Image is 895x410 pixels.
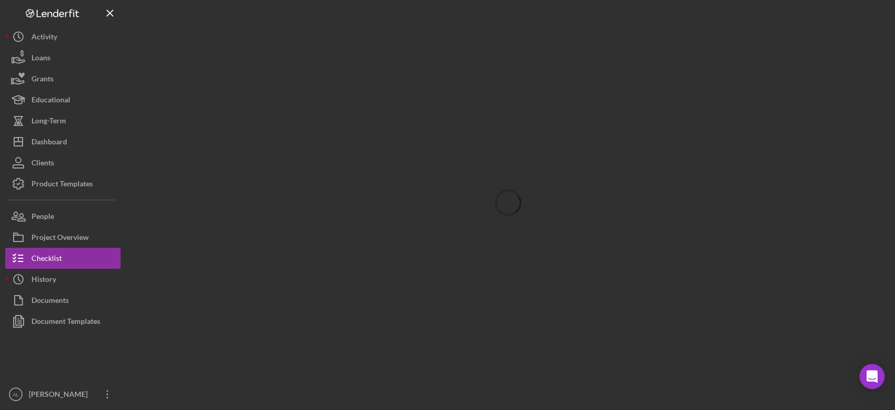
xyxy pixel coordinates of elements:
[5,248,121,269] button: Checklist
[5,173,121,194] button: Product Templates
[31,173,93,197] div: Product Templates
[31,131,67,155] div: Dashboard
[31,206,54,229] div: People
[5,384,121,405] button: AL[PERSON_NAME]
[31,26,57,50] div: Activity
[859,364,885,389] div: Open Intercom Messenger
[5,227,121,248] button: Project Overview
[5,47,121,68] button: Loans
[13,392,19,397] text: AL
[5,269,121,290] button: History
[31,47,50,71] div: Loans
[31,68,53,92] div: Grants
[5,131,121,152] button: Dashboard
[5,311,121,332] button: Document Templates
[5,89,121,110] button: Educational
[31,290,69,313] div: Documents
[31,269,56,292] div: History
[31,311,100,334] div: Document Templates
[31,248,62,271] div: Checklist
[5,68,121,89] button: Grants
[31,227,89,250] div: Project Overview
[5,152,121,173] button: Clients
[31,89,70,113] div: Educational
[5,206,121,227] button: People
[26,384,94,407] div: [PERSON_NAME]
[31,110,66,134] div: Long-Term
[5,290,121,311] button: Documents
[5,110,121,131] button: Long-Term
[5,26,121,47] button: Activity
[31,152,54,176] div: Clients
